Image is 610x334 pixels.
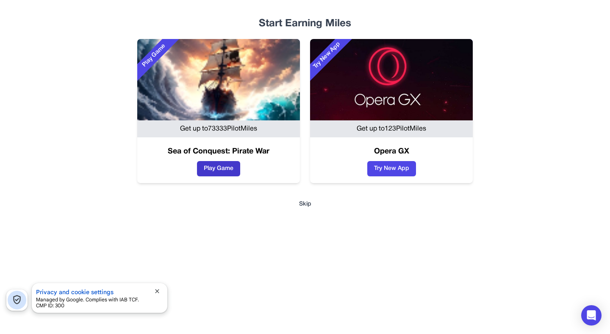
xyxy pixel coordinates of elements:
h3: Sea of Conquest: Pirate War [137,146,300,158]
div: Get up to 123 PilotMiles [310,120,473,137]
div: Play Game [128,29,181,82]
button: Play Game [197,161,240,176]
img: Opera GX [310,39,473,120]
div: Start Earning Miles [47,17,563,31]
h3: Opera GX [310,146,473,158]
div: Open Intercom Messenger [581,305,602,326]
div: Try New App [300,29,354,82]
img: Sea of Conquest: Pirate War [137,39,300,120]
button: Try New App [367,161,416,176]
div: Get up to 73333 PilotMiles [137,120,300,137]
button: Skip [47,200,563,209]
